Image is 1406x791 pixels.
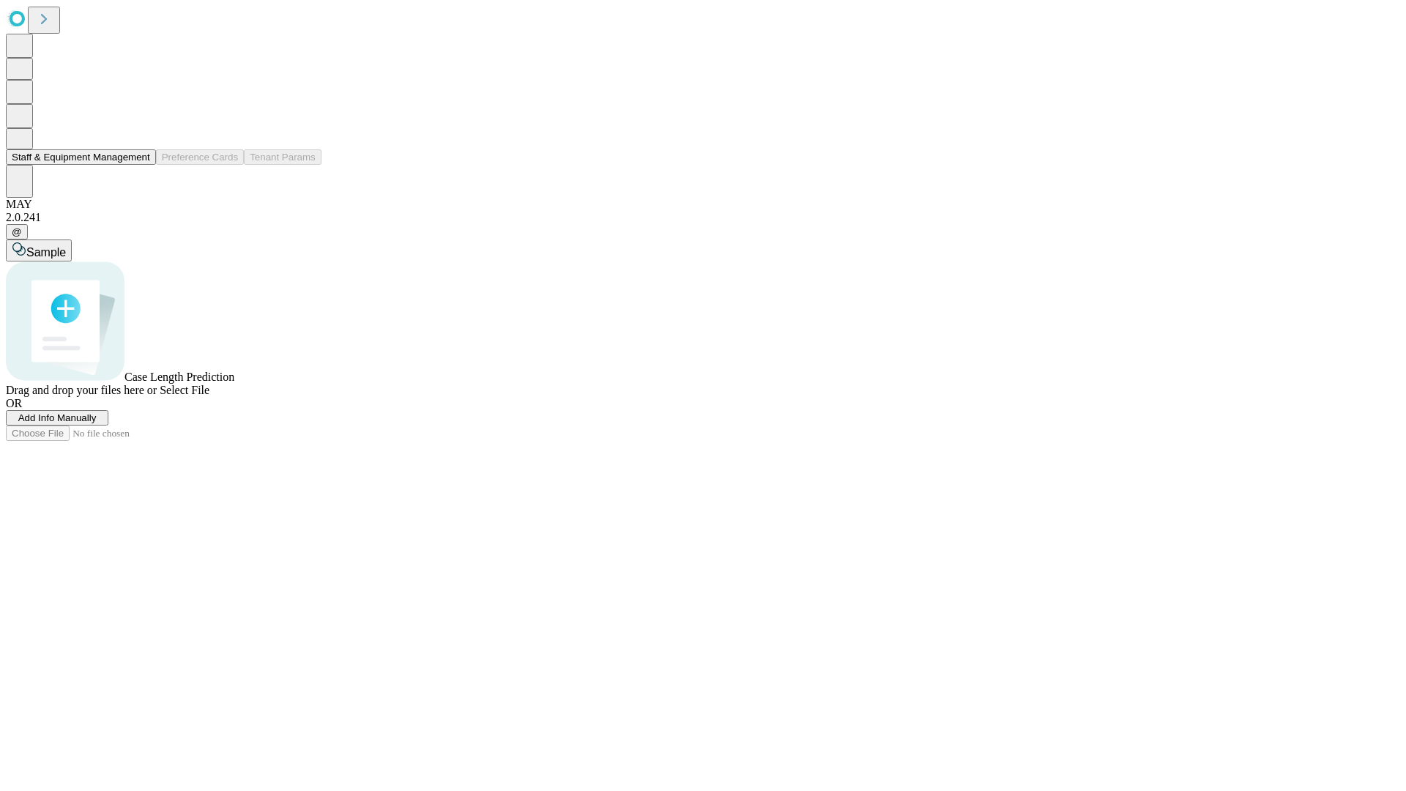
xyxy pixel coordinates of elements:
div: MAY [6,198,1400,211]
button: Tenant Params [244,149,321,165]
button: Staff & Equipment Management [6,149,156,165]
span: Case Length Prediction [124,371,234,383]
span: OR [6,397,22,409]
span: Select File [160,384,209,396]
span: @ [12,226,22,237]
span: Sample [26,246,66,259]
button: Sample [6,239,72,261]
button: @ [6,224,28,239]
span: Drag and drop your files here or [6,384,157,396]
button: Preference Cards [156,149,244,165]
button: Add Info Manually [6,410,108,426]
span: Add Info Manually [18,412,97,423]
div: 2.0.241 [6,211,1400,224]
